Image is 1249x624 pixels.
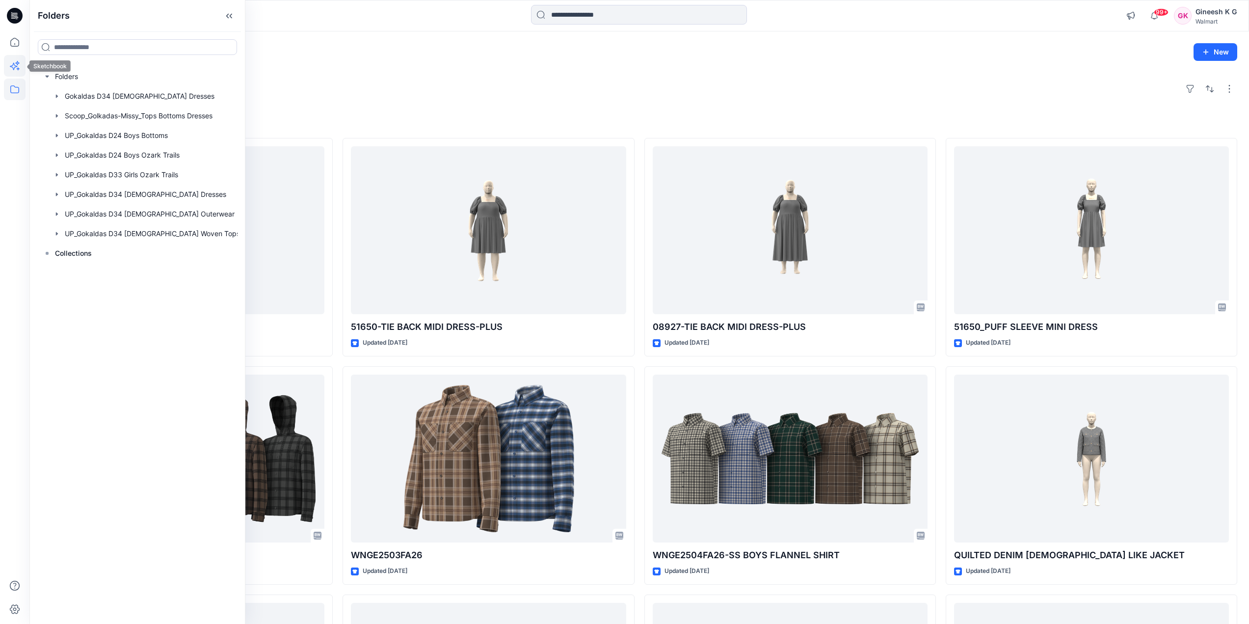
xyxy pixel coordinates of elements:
p: Updated [DATE] [363,566,407,576]
a: WNGE2503FA26 [351,375,626,543]
p: Updated [DATE] [664,338,709,348]
p: QUILTED DENIM [DEMOGRAPHIC_DATA] LIKE JACKET [954,548,1229,562]
p: WNGE2503FA26 [351,548,626,562]
button: New [1194,43,1237,61]
p: Updated [DATE] [966,566,1010,576]
a: QUILTED DENIM LADY LIKE JACKET [954,375,1229,543]
div: Walmart [1196,18,1237,25]
span: 99+ [1154,8,1169,16]
p: Updated [DATE] [966,338,1010,348]
h4: Styles [41,116,1237,128]
p: 08927-TIE BACK MIDI DRESS-PLUS [653,320,928,334]
p: Collections [55,247,92,259]
p: 51650_PUFF SLEEVE MINI DRESS [954,320,1229,334]
a: WNGE2504FA26-SS BOYS FLANNEL SHIRT [653,375,928,543]
p: Updated [DATE] [664,566,709,576]
div: Gineesh K G [1196,6,1237,18]
p: Updated [DATE] [363,338,407,348]
p: WNGE2504FA26-SS BOYS FLANNEL SHIRT [653,548,928,562]
div: GK [1174,7,1192,25]
p: 51650-TIE BACK MIDI DRESS-PLUS [351,320,626,334]
a: 51650-TIE BACK MIDI DRESS-PLUS [351,146,626,315]
a: 51650_PUFF SLEEVE MINI DRESS [954,146,1229,315]
a: 08927-TIE BACK MIDI DRESS-PLUS [653,146,928,315]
